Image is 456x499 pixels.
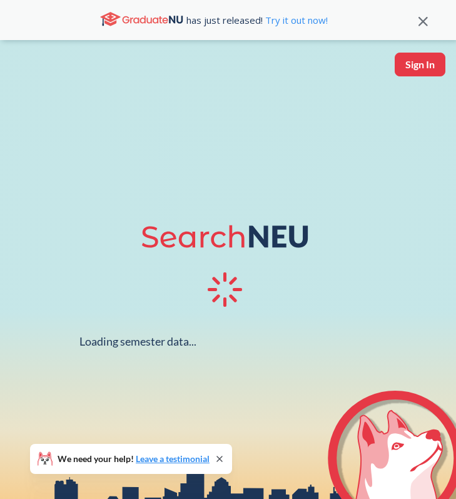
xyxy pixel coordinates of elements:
img: sandbox logo [9,49,28,74]
button: Sign In [395,53,445,76]
div: Loading semester data... [79,334,196,349]
a: Leave a testimonial [136,453,210,464]
span: We need your help! [58,455,210,463]
a: sandbox logo [9,49,28,78]
span: has just released! [186,13,328,27]
a: Try it out now! [263,14,328,26]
